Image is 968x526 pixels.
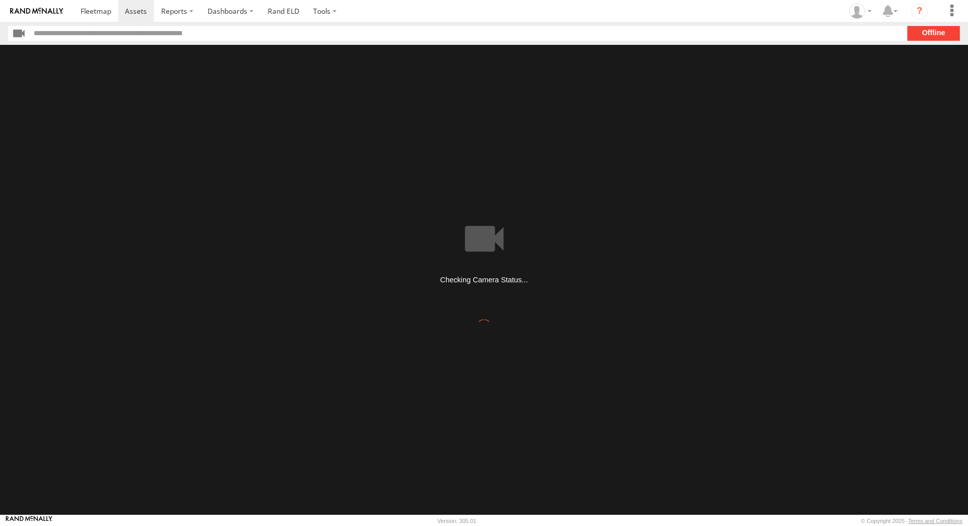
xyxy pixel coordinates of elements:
div: Gene Roberts [846,4,875,19]
div: © Copyright 2025 - [861,518,962,524]
a: Visit our Website [6,516,53,526]
div: Version: 305.01 [438,518,476,524]
i: ? [911,3,928,19]
a: Terms and Conditions [908,518,962,524]
img: rand-logo.svg [10,8,63,15]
